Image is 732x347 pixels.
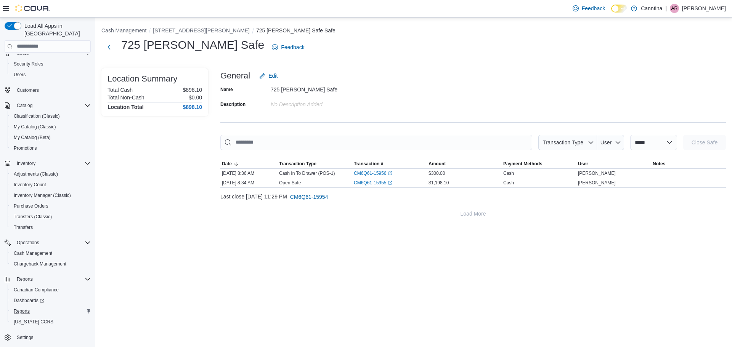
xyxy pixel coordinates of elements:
[11,144,91,153] span: Promotions
[11,112,63,121] a: Classification (Classic)
[268,72,278,80] span: Edit
[2,158,94,169] button: Inventory
[641,4,662,13] p: Canntina
[543,139,583,146] span: Transaction Type
[582,5,605,12] span: Feedback
[8,248,94,259] button: Cash Management
[101,27,726,36] nav: An example of EuiBreadcrumbs
[153,27,250,34] button: [STREET_ADDRESS][PERSON_NAME]
[429,170,445,176] span: $300.00
[11,212,55,221] a: Transfers (Classic)
[220,135,532,150] input: This is a search bar. As you type, the results lower in the page will automatically filter.
[11,259,91,269] span: Chargeback Management
[271,98,373,107] div: No Description added
[8,317,94,327] button: [US_STATE] CCRS
[651,159,726,168] button: Notes
[2,332,94,343] button: Settings
[189,94,202,101] p: $0.00
[8,122,94,132] button: My Catalog (Classic)
[461,210,486,217] span: Load More
[8,143,94,154] button: Promotions
[17,87,39,93] span: Customers
[503,161,543,167] span: Payment Methods
[256,68,281,83] button: Edit
[11,122,91,131] span: My Catalog (Classic)
[222,161,232,167] span: Date
[2,237,94,248] button: Operations
[11,285,62,294] a: Canadian Compliance
[11,59,91,69] span: Security Roles
[11,122,59,131] a: My Catalog (Classic)
[14,192,71,198] span: Inventory Manager (Classic)
[14,85,91,95] span: Customers
[11,133,91,142] span: My Catalog (Beta)
[8,306,94,317] button: Reports
[611,5,627,13] input: Dark Mode
[220,169,278,178] div: [DATE] 8:36 AM
[8,169,94,179] button: Adjustments (Classic)
[8,190,94,201] button: Inventory Manager (Classic)
[429,161,446,167] span: Amount
[11,112,91,121] span: Classification (Classic)
[14,214,52,220] span: Transfers (Classic)
[121,37,264,53] h1: 725 [PERSON_NAME] Safe
[17,160,35,166] span: Inventory
[388,181,392,185] svg: External link
[271,83,373,93] div: 725 [PERSON_NAME] Safe
[682,4,726,13] p: [PERSON_NAME]
[8,295,94,306] a: Dashboards
[290,193,328,201] span: CM6Q61-15954
[14,333,36,342] a: Settings
[578,170,616,176] span: [PERSON_NAME]
[600,139,612,146] span: User
[354,180,392,186] a: CM6Q61-15955External link
[11,223,36,232] a: Transfers
[11,307,33,316] a: Reports
[683,135,726,150] button: Close Safe
[220,159,278,168] button: Date
[17,334,33,341] span: Settings
[8,211,94,222] button: Transfers (Classic)
[8,111,94,122] button: Classification (Classic)
[14,275,91,284] span: Reports
[269,40,307,55] a: Feedback
[14,159,39,168] button: Inventory
[11,133,54,142] a: My Catalog (Beta)
[281,43,304,51] span: Feedback
[11,307,91,316] span: Reports
[278,159,352,168] button: Transaction Type
[11,170,91,179] span: Adjustments (Classic)
[11,223,91,232] span: Transfers
[671,4,678,13] span: AR
[2,100,94,111] button: Catalog
[11,191,74,200] a: Inventory Manager (Classic)
[17,276,33,282] span: Reports
[256,27,335,34] button: 725 [PERSON_NAME] Safe Safe
[220,178,278,187] div: [DATE] 8:34 AM
[220,189,726,205] div: Last close [DATE] 11:29 PM
[354,161,383,167] span: Transaction #
[183,87,202,93] p: $898.10
[11,170,61,179] a: Adjustments (Classic)
[653,161,665,167] span: Notes
[576,159,651,168] button: User
[108,104,144,110] h4: Location Total
[21,22,91,37] span: Load All Apps in [GEOGRAPHIC_DATA]
[670,4,679,13] div: Alyssa Reddy
[429,180,449,186] span: $1,198.10
[538,135,597,150] button: Transaction Type
[14,159,91,168] span: Inventory
[14,134,51,141] span: My Catalog (Beta)
[14,238,91,247] span: Operations
[8,69,94,80] button: Users
[11,296,91,305] span: Dashboards
[220,101,246,107] label: Description
[8,59,94,69] button: Security Roles
[8,259,94,269] button: Chargeback Management
[183,104,202,110] h4: $898.10
[14,101,35,110] button: Catalog
[14,261,66,267] span: Chargeback Management
[2,274,94,285] button: Reports
[11,180,91,189] span: Inventory Count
